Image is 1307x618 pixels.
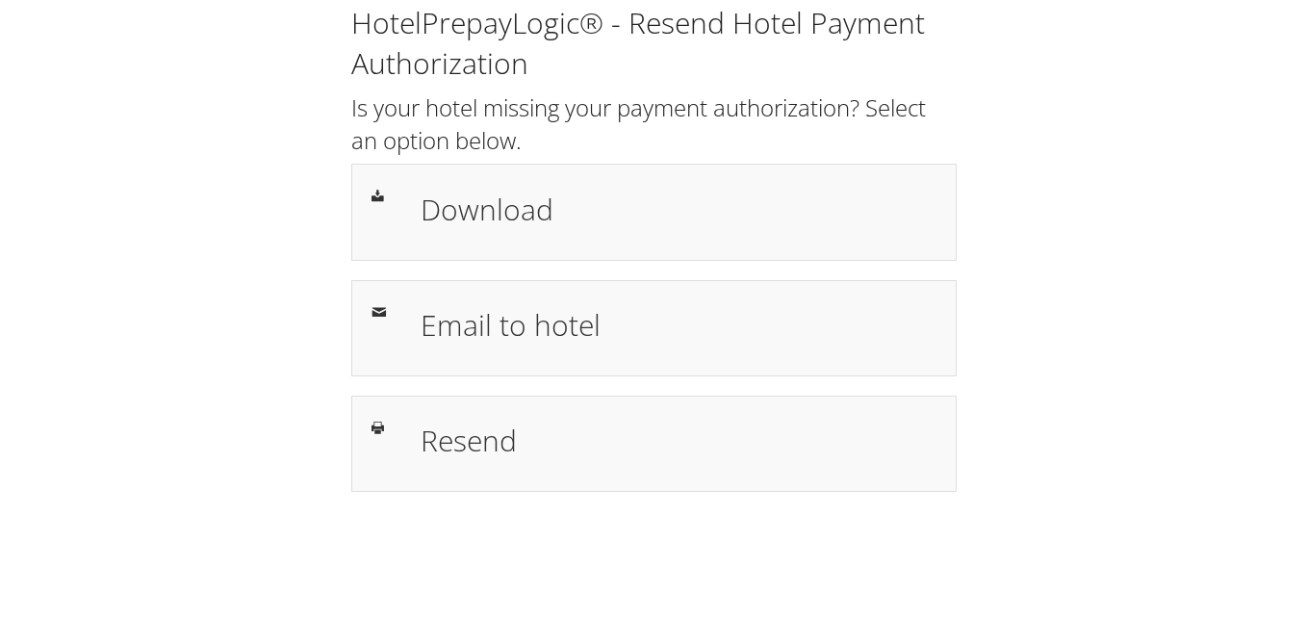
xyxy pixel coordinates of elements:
[351,91,957,156] h2: Is your hotel missing your payment authorization? Select an option below.
[351,164,957,260] a: Download
[421,419,936,462] h1: Resend
[421,303,936,347] h1: Email to hotel
[351,3,957,84] h1: HotelPrepayLogic® - Resend Hotel Payment Authorization
[351,280,957,376] a: Email to hotel
[421,188,936,231] h1: Download
[351,396,957,492] a: Resend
